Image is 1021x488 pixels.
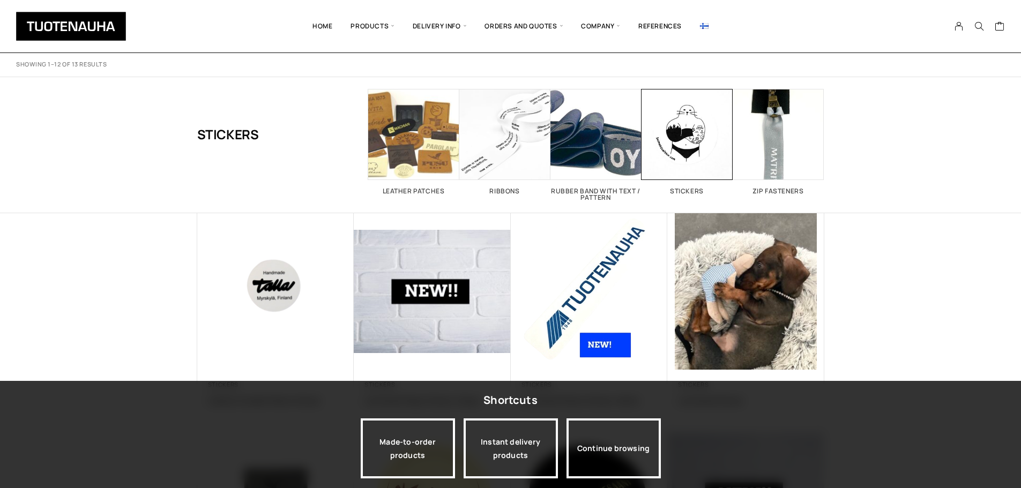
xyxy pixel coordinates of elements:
[464,418,558,478] a: Instant delivery products
[572,8,629,44] span: Company
[550,89,642,201] a: Visit product category Rubber band with text / pattern
[475,8,572,44] span: Orders and quotes
[995,21,1005,34] a: Cart
[341,8,403,44] span: Products
[368,89,459,194] a: Visit product category Leather patches
[459,188,550,194] h2: Ribbons
[368,188,459,194] h2: Leather patches
[361,418,455,478] a: Made-to-order products
[197,89,259,180] h1: Stickers
[459,89,550,194] a: Visit product category Ribbons
[629,8,691,44] a: References
[303,8,341,44] a: Home
[949,21,970,31] a: My Account
[733,89,824,194] a: Visit product category Zip fasteners
[550,188,642,201] h2: Rubber band with text / pattern
[733,188,824,194] h2: Zip fasteners
[642,89,733,194] a: Visit product category Stickers
[16,12,126,41] img: Tuotenauha Oy
[567,418,661,478] div: Continue browsing
[404,8,475,44] span: Delivery info
[700,23,709,29] img: Suomi
[642,188,733,194] h2: Stickers
[16,61,107,69] p: Showing 1–12 of 13 results
[969,21,989,31] button: Search
[483,391,538,410] div: Shortcuts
